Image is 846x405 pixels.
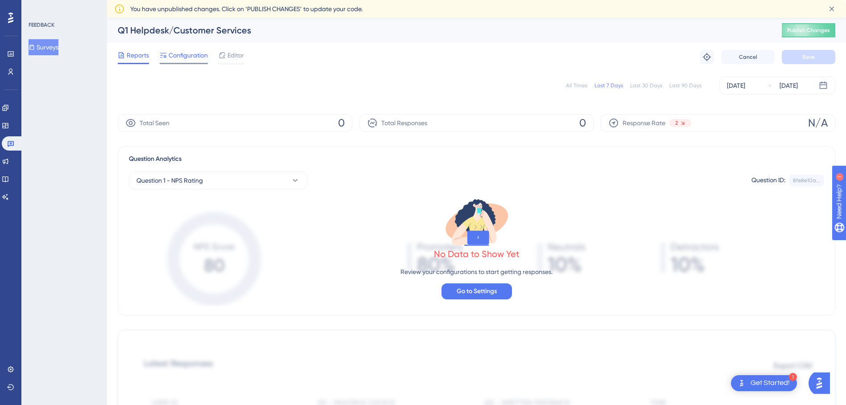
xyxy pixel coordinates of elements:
span: Reports [127,50,149,61]
span: Response Rate [623,118,665,128]
div: Last 7 Days [594,82,623,89]
span: Editor [227,50,244,61]
div: 1 [62,4,65,12]
span: Question 1 - NPS Rating [136,175,203,186]
div: 8fe8e10a... [793,177,820,184]
button: Cancel [721,50,775,64]
span: Go to Settings [457,286,497,297]
span: N/A [808,116,828,130]
span: Save [802,53,815,61]
span: 0 [338,116,345,130]
div: [DATE] [780,80,798,91]
div: Last 90 Days [669,82,702,89]
button: Publish Changes [782,23,835,37]
span: Total Seen [140,118,169,128]
div: 1 [789,373,797,381]
button: Save [782,50,835,64]
div: All Times [566,82,587,89]
span: 2 [675,119,678,127]
span: You have unpublished changes. Click on ‘PUBLISH CHANGES’ to update your code. [130,4,363,14]
div: Open Get Started! checklist, remaining modules: 1 [731,375,797,391]
button: Go to Settings [442,283,512,299]
span: Publish Changes [787,27,830,34]
span: Need Help? [21,2,56,13]
div: [DATE] [727,80,745,91]
span: Total Responses [381,118,427,128]
span: Cancel [739,53,757,61]
div: FEEDBACK [29,21,54,29]
span: Configuration [169,50,208,61]
div: Question ID: [751,175,785,186]
div: Get Started! [751,378,790,388]
iframe: UserGuiding AI Assistant Launcher [809,370,835,397]
div: Q1 Helpdesk/Customer Services [118,24,759,37]
span: 0 [579,116,586,130]
button: Surveys [29,39,58,55]
div: Last 30 Days [630,82,662,89]
span: Question Analytics [129,154,182,164]
div: No Data to Show Yet [434,248,520,260]
button: Question 1 - NPS Rating [129,172,307,189]
img: launcher-image-alternative-text [736,378,747,389]
p: Review your configurations to start getting responses. [400,266,553,277]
